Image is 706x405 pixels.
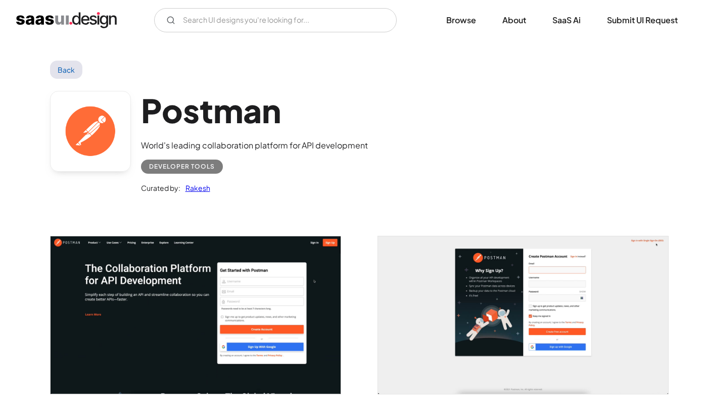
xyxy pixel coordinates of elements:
[490,9,538,31] a: About
[154,8,397,32] input: Search UI designs you're looking for...
[149,161,215,173] div: Developer tools
[141,139,368,151] div: World's leading collaboration platform for API development
[180,182,210,194] a: Rakesh
[378,236,668,393] img: 602764c6add01c3d077d221f_Postman%20create%20account.jpg
[154,8,397,32] form: Email Form
[540,9,593,31] a: SaaS Ai
[51,236,341,393] img: 602764c6400a92ca9c5b1f23_Postman%20Sign%20up.jpg
[51,236,341,393] a: open lightbox
[141,91,368,130] h1: Postman
[16,12,117,28] a: home
[434,9,488,31] a: Browse
[50,61,83,79] a: Back
[141,182,180,194] div: Curated by:
[595,9,690,31] a: Submit UI Request
[378,236,668,393] a: open lightbox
